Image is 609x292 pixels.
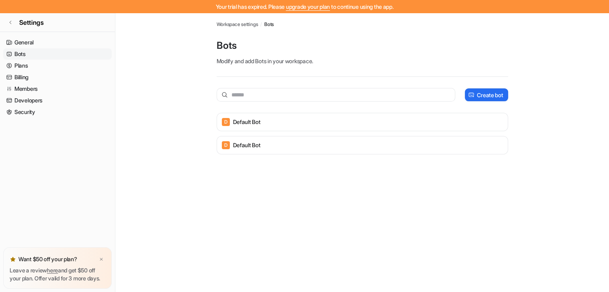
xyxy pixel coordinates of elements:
a: Plans [3,60,112,71]
p: Bots [217,39,508,52]
p: Default Bot [233,118,261,126]
p: Leave a review and get $50 off your plan. Offer valid for 3 more days. [10,266,105,282]
img: x [99,257,104,262]
a: Bots [3,48,112,60]
img: create [468,92,474,98]
a: General [3,37,112,48]
a: Members [3,83,112,94]
a: Billing [3,72,112,83]
p: Modify and add Bots in your workspace. [217,57,508,65]
p: Create bot [477,91,503,99]
p: Default Bot [233,141,261,149]
span: D [222,141,230,149]
a: Developers [3,95,112,106]
span: D [222,118,230,126]
a: upgrade your plan [286,3,330,10]
span: Settings [19,18,44,27]
img: star [10,256,16,262]
p: Want $50 off your plan? [18,255,77,263]
span: / [260,21,262,28]
a: Security [3,106,112,118]
a: Workspace settings [217,21,258,28]
a: Bots [264,21,274,28]
button: Create bot [465,88,508,101]
a: here [47,267,58,274]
